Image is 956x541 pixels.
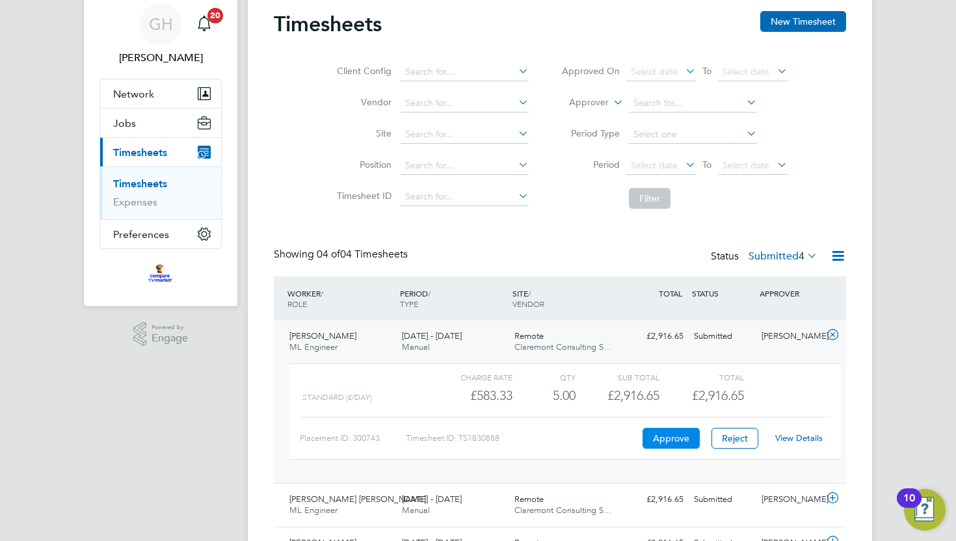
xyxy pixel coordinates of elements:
a: Expenses [113,196,157,208]
span: 4 [799,250,804,263]
div: QTY [512,369,576,385]
h2: Timesheets [274,11,382,37]
div: APPROVER [756,282,824,305]
span: Select date [631,66,678,77]
label: Client Config [333,65,392,77]
span: Select date [723,159,769,171]
div: Placement ID: 300743 [300,428,406,449]
span: Manual [402,341,430,352]
button: Timesheets [100,138,221,166]
span: Standard (£/day) [302,393,372,402]
div: SITE [509,282,622,315]
span: [PERSON_NAME] [PERSON_NAME] [289,494,426,505]
div: [PERSON_NAME] [756,326,824,347]
input: Search for... [629,94,757,112]
input: Search for... [401,157,529,175]
span: Preferences [113,228,169,241]
a: Powered byEngage [133,322,189,347]
button: Filter [629,188,671,209]
input: Search for... [401,188,529,206]
label: Period [561,159,620,170]
div: Showing [274,248,410,261]
span: Engage [152,333,188,344]
label: Submitted [749,250,817,263]
div: PERIOD [397,282,509,315]
span: Manual [402,505,430,516]
span: VENDOR [512,298,544,309]
span: To [698,156,715,173]
span: / [321,288,323,298]
a: 20 [191,3,217,45]
button: Preferences [100,220,221,248]
div: 5.00 [512,385,576,406]
span: £2,916.65 [692,388,744,403]
button: Approve [643,428,700,449]
a: View Details [775,432,823,443]
input: Search for... [401,125,529,144]
div: 10 [903,498,915,515]
span: TYPE [400,298,418,309]
div: £2,916.65 [576,385,659,406]
span: Network [113,88,154,100]
label: Vendor [333,96,392,108]
span: 20 [207,8,223,23]
div: Submitted [689,326,756,347]
div: STATUS [689,282,756,305]
label: Approver [550,96,609,109]
div: Sub Total [576,369,659,385]
span: Select date [631,159,678,171]
span: Powered by [152,322,188,333]
label: Site [333,127,392,139]
span: Claremont Consulting S… [514,341,612,352]
label: Approved On [561,65,620,77]
a: Timesheets [113,178,167,190]
span: GH [149,16,173,33]
div: £2,916.65 [621,326,689,347]
span: Claremont Consulting S… [514,505,612,516]
div: Timesheet ID: TS1830888 [406,428,639,449]
label: Period Type [561,127,620,139]
span: Timesheets [113,146,167,159]
span: ROLE [287,298,307,309]
div: Charge rate [429,369,512,385]
span: Remote [514,330,544,341]
span: TOTAL [659,288,682,298]
span: Jobs [113,117,136,129]
span: / [528,288,531,298]
a: Go to home page [100,262,222,283]
span: ML Engineer [289,505,338,516]
div: £583.33 [429,385,512,406]
span: / [428,288,431,298]
span: ML Engineer [289,341,338,352]
div: WORKER [284,282,397,315]
span: Select date [723,66,769,77]
div: £2,916.65 [621,489,689,510]
span: 04 Timesheets [317,248,408,261]
button: Jobs [100,109,221,137]
button: Reject [711,428,758,449]
input: Search for... [401,63,529,81]
div: Total [659,369,743,385]
button: New Timesheet [760,11,846,32]
a: GH[PERSON_NAME] [100,3,222,66]
span: [DATE] - [DATE] [402,330,462,341]
input: Select one [629,125,757,144]
div: Timesheets [100,166,221,219]
span: Gus Hinestrosa [100,50,222,66]
label: Position [333,159,392,170]
span: [PERSON_NAME] [289,330,356,341]
span: To [698,62,715,79]
div: Status [711,248,820,266]
button: Open Resource Center, 10 new notifications [904,489,946,531]
button: Network [100,79,221,108]
label: Timesheet ID [333,190,392,202]
div: [PERSON_NAME] [756,489,824,510]
input: Search for... [401,94,529,112]
span: [DATE] - [DATE] [402,494,462,505]
span: 04 of [317,248,340,261]
img: bglgroup-logo-retina.png [148,262,172,283]
div: Submitted [689,489,756,510]
span: Remote [514,494,544,505]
